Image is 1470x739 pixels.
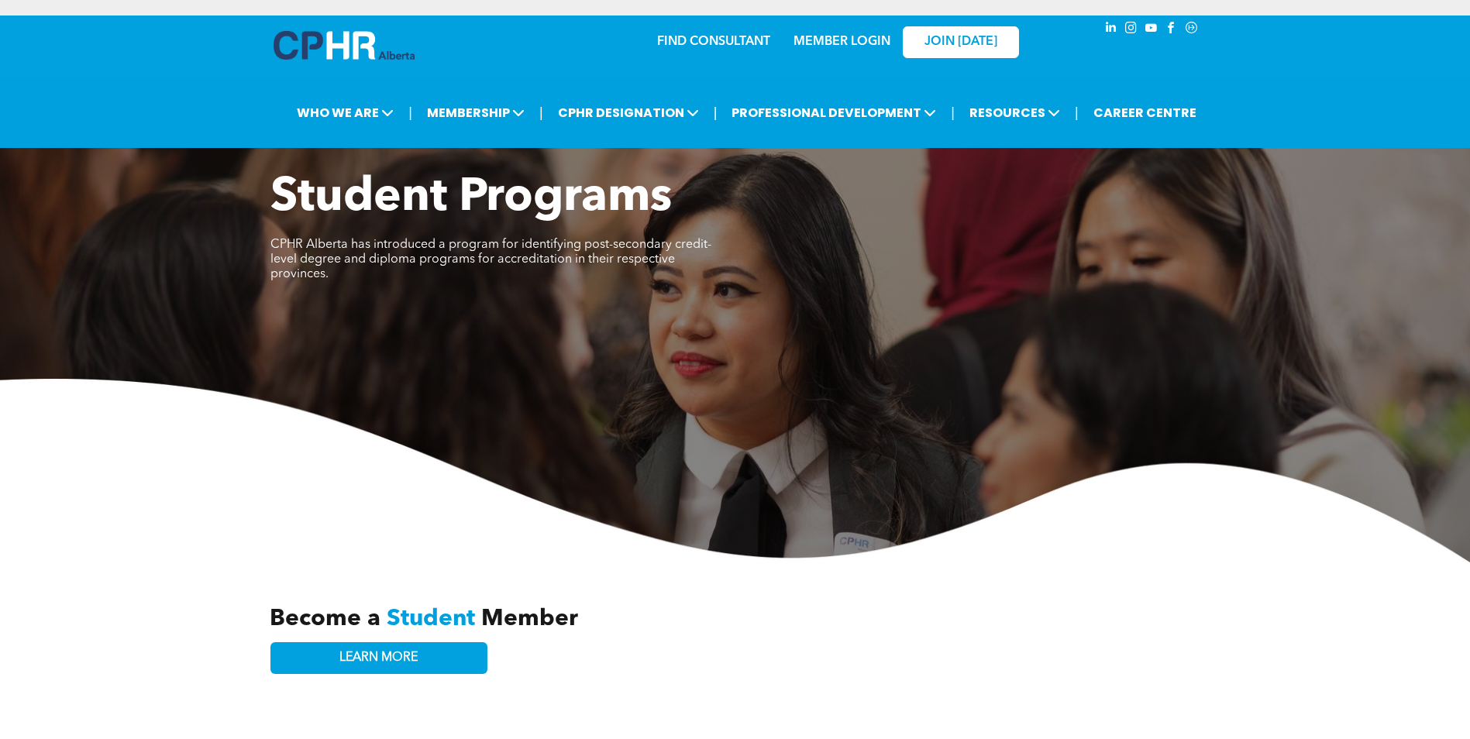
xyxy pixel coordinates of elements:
a: linkedin [1103,19,1120,40]
li: | [408,97,412,129]
span: RESOURCES [965,98,1065,127]
span: LEARN MORE [339,651,418,665]
a: MEMBER LOGIN [794,36,890,48]
span: CPHR Alberta has introduced a program for identifying post-secondary credit-level degree and dipl... [270,239,711,280]
li: | [714,97,718,129]
span: PROFESSIONAL DEVELOPMENT [727,98,941,127]
img: A blue and white logo for cp alberta [274,31,415,60]
a: LEARN MORE [270,642,487,674]
span: Student Programs [270,175,672,222]
span: Member [481,607,578,631]
span: WHO WE ARE [292,98,398,127]
a: FIND CONSULTANT [657,36,770,48]
li: | [1075,97,1079,129]
a: youtube [1143,19,1160,40]
a: JOIN [DATE] [903,26,1019,58]
span: JOIN [DATE] [924,35,997,50]
a: facebook [1163,19,1180,40]
a: instagram [1123,19,1140,40]
a: CAREER CENTRE [1089,98,1201,127]
span: MEMBERSHIP [422,98,529,127]
span: CPHR DESIGNATION [553,98,704,127]
li: | [951,97,955,129]
li: | [539,97,543,129]
span: Student [387,607,475,631]
a: Social network [1183,19,1200,40]
span: Become a [270,607,380,631]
